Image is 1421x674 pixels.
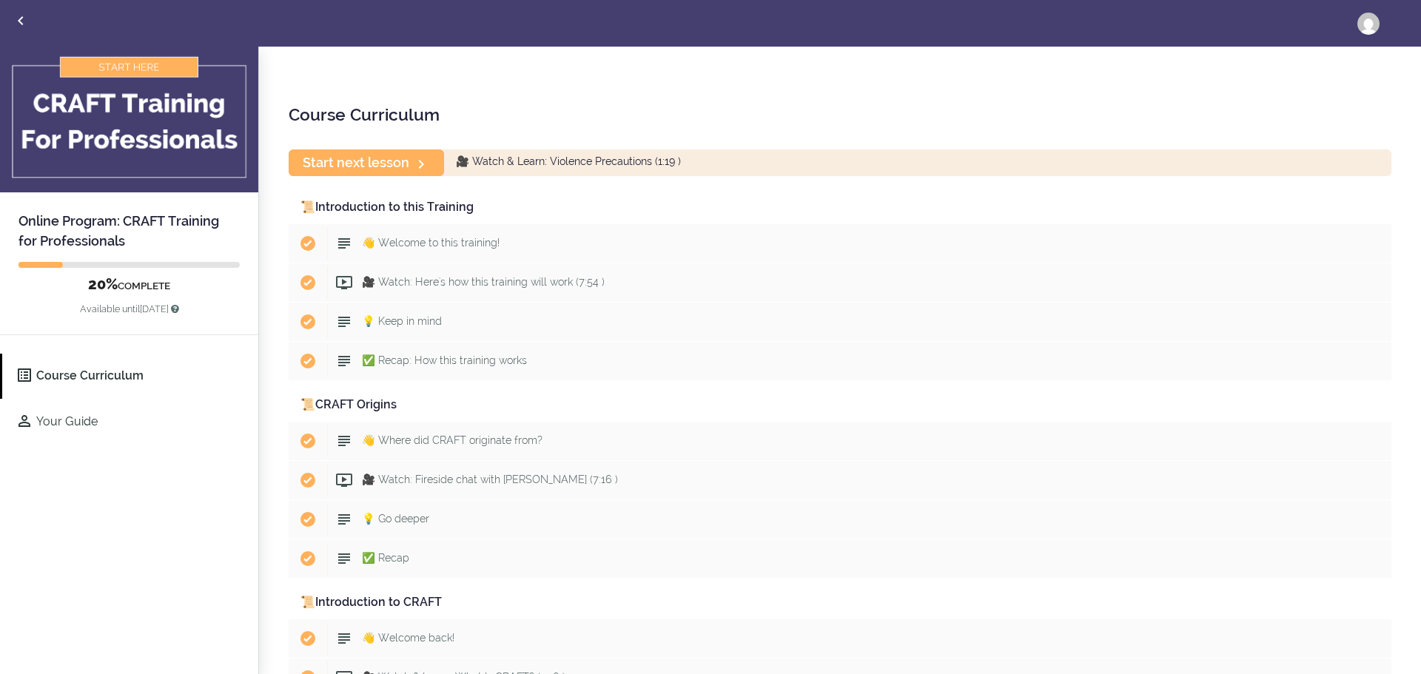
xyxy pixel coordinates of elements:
[289,619,1391,658] a: Completed item 👋 Welcome back!
[2,400,258,445] a: Your Guide
[289,500,327,539] span: Completed item
[289,224,327,263] span: Completed item
[362,474,618,485] span: 🎥 Watch: Fireside chat with [PERSON_NAME] (7:16 )
[19,275,240,316] div: COMPLETE
[289,342,1391,380] a: Completed item ✅ Recap: How this training works
[289,149,444,175] a: Start next lesson
[140,303,169,314] span: [DATE]
[289,422,1391,460] a: Completed item 👋 Where did CRAFT originate from?
[289,422,327,460] span: Completed item
[88,275,118,293] span: 20%
[362,632,454,644] span: 👋 Welcome back!
[2,354,258,399] a: Course Curriculum
[289,342,327,380] span: Completed item
[289,263,327,302] span: Completed item
[289,500,1391,539] a: Completed item 💡 Go deeper
[19,294,240,316] p: Available until
[289,539,1391,578] a: Completed item ✅ Recap
[289,102,1391,127] h2: Course Curriculum
[289,388,1391,422] div: 📜CRAFT Origins
[1,1,41,44] a: Back to courses
[289,191,1391,224] div: 📜Introduction to this Training
[362,276,605,288] span: 🎥 Watch: Here's how this training will work (7:54 )
[12,12,30,30] svg: Back to courses
[362,315,442,327] span: 💡 Keep in mind
[289,461,1391,499] a: Completed item 🎥 Watch: Fireside chat with [PERSON_NAME] (7:16 )
[289,461,327,499] span: Completed item
[362,552,409,564] span: ✅ Recap
[362,237,500,249] span: 👋 Welcome to this training!
[289,303,1391,341] a: Completed item 💡 Keep in mind
[362,434,542,446] span: 👋 Where did CRAFT originate from?
[289,303,327,341] span: Completed item
[289,586,1391,619] div: 📜Introduction to CRAFT
[289,619,327,658] span: Completed item
[456,156,681,168] span: 🎥 Watch & Learn: Violence Precautions (1:19 )
[289,539,327,578] span: Completed item
[362,354,527,366] span: ✅ Recap: How this training works
[289,263,1391,302] a: Completed item 🎥 Watch: Here's how this training will work (7:54 )
[1357,13,1380,35] img: angie@wethevillage.co
[289,224,1391,263] a: Completed item 👋 Welcome to this training!
[362,513,429,525] span: 💡 Go deeper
